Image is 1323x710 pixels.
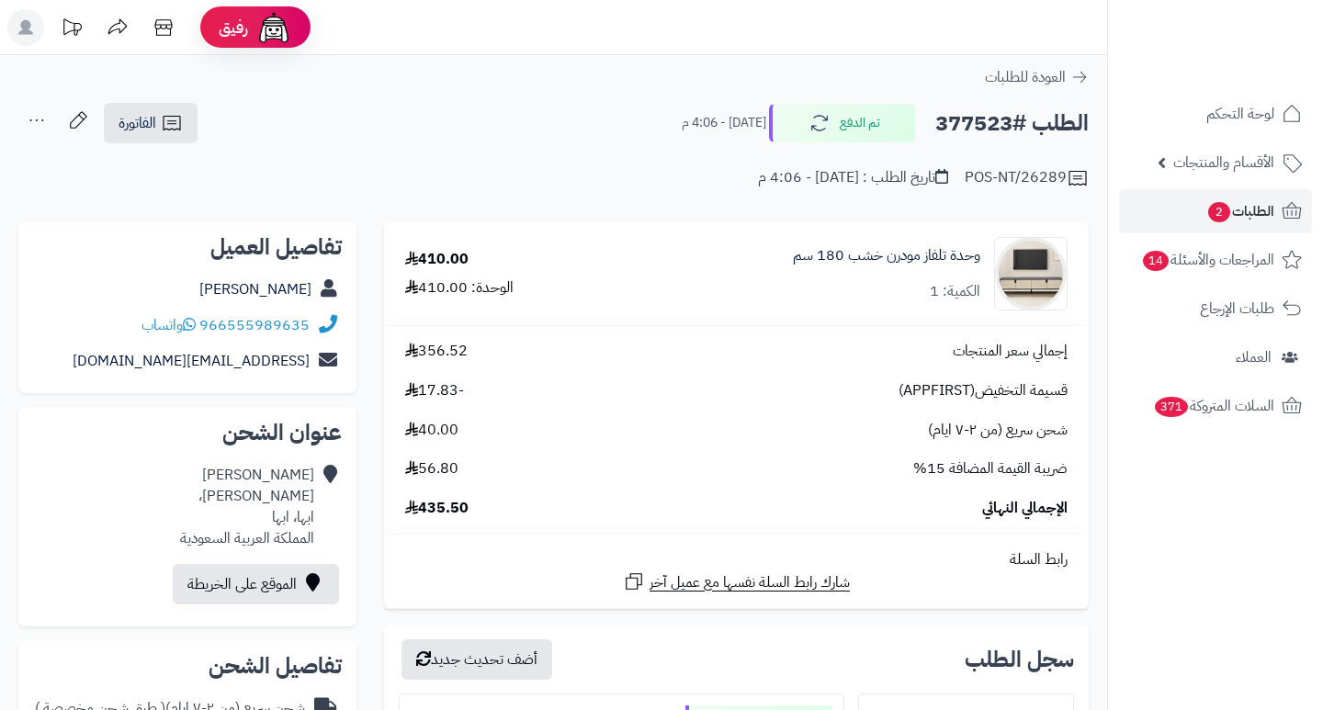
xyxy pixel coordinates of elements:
span: العملاء [1236,344,1272,370]
span: 14 [1143,251,1169,271]
span: 56.80 [405,458,458,479]
span: 40.00 [405,420,458,441]
span: 356.52 [405,341,468,362]
div: POS-NT/26289 [965,167,1089,189]
a: [PERSON_NAME] [199,278,311,300]
a: وحدة تلفاز مودرن خشب 180 سم [793,245,980,266]
span: السلات المتروكة [1153,393,1274,419]
h2: تفاصيل العميل [33,236,342,258]
a: العودة للطلبات [985,66,1089,88]
h2: الطلب #377523 [935,105,1089,142]
h2: تفاصيل الشحن [33,655,342,677]
span: 435.50 [405,498,469,519]
span: المراجعات والأسئلة [1141,247,1274,273]
span: إجمالي سعر المنتجات [953,341,1068,362]
a: طلبات الإرجاع [1119,287,1312,331]
img: 1757934583-1-90x90.png [995,237,1067,310]
a: 966555989635 [199,314,310,336]
a: المراجعات والأسئلة14 [1119,238,1312,282]
span: شارك رابط السلة نفسها مع عميل آخر [650,572,850,593]
div: تاريخ الطلب : [DATE] - 4:06 م [758,167,948,188]
div: [PERSON_NAME] [PERSON_NAME]، ابها، ابها المملكة العربية السعودية [180,465,314,548]
div: الكمية: 1 [930,281,980,302]
span: 2 [1208,202,1230,222]
h2: عنوان الشحن [33,422,342,444]
div: الوحدة: 410.00 [405,277,514,299]
a: العملاء [1119,335,1312,379]
img: ai-face.png [255,9,292,46]
a: [EMAIL_ADDRESS][DOMAIN_NAME] [73,350,310,372]
img: logo-2.png [1198,51,1306,90]
a: الطلبات2 [1119,189,1312,233]
a: لوحة التحكم [1119,92,1312,136]
span: قسيمة التخفيض(APPFIRST) [899,380,1068,401]
span: الطلبات [1206,198,1274,224]
button: تم الدفع [769,104,916,142]
span: -17.83 [405,380,464,401]
h3: سجل الطلب [965,648,1074,671]
a: الفاتورة [104,103,198,143]
a: الموقع على الخريطة [173,564,339,604]
div: 410.00 [405,249,469,270]
a: شارك رابط السلة نفسها مع عميل آخر [623,570,850,593]
div: رابط السلة [391,549,1081,570]
a: واتساب [141,314,196,336]
span: الأقسام والمنتجات [1173,150,1274,175]
a: السلات المتروكة371 [1119,384,1312,428]
span: 371 [1155,397,1188,417]
span: رفيق [219,17,248,39]
span: طلبات الإرجاع [1200,296,1274,321]
span: ضريبة القيمة المضافة 15% [913,458,1068,479]
span: لوحة التحكم [1206,101,1274,127]
button: أضف تحديث جديد [401,639,552,680]
span: الفاتورة [119,112,156,134]
a: تحديثات المنصة [49,9,95,51]
small: [DATE] - 4:06 م [682,114,766,132]
span: الإجمالي النهائي [982,498,1068,519]
span: شحن سريع (من ٢-٧ ايام) [928,420,1068,441]
span: العودة للطلبات [985,66,1066,88]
